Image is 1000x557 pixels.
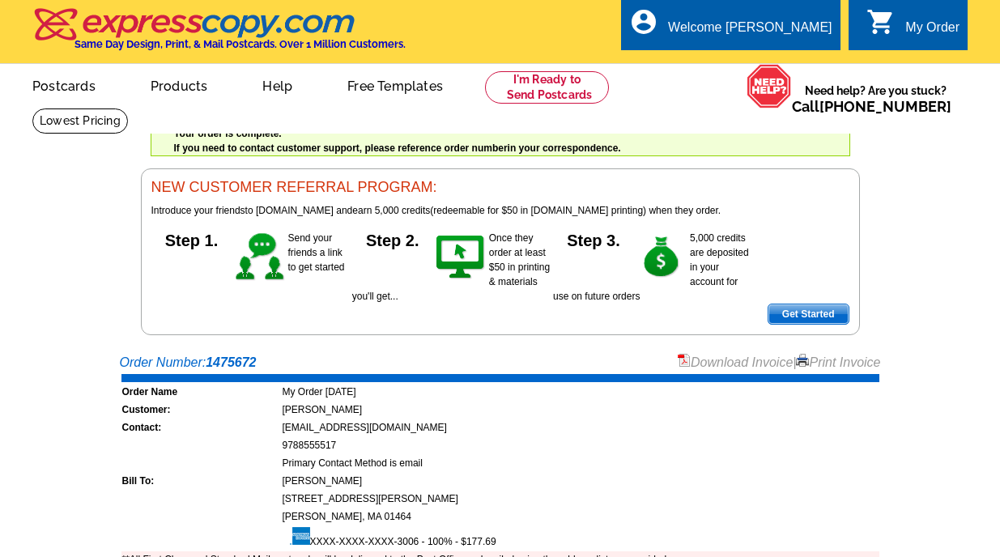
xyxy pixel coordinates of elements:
td: [PERSON_NAME] [282,473,879,489]
h4: Same Day Design, Print, & Mail Postcards. Over 1 Million Customers. [74,38,406,50]
h5: Step 3. [553,231,634,247]
a: Help [236,66,318,104]
span: Need help? Are you stuck? [792,83,960,115]
td: Customer: [121,402,280,418]
img: step-2.gif [433,231,489,284]
img: step-1.gif [232,231,288,284]
span: Send your friends a link to get started [288,232,345,273]
td: [EMAIL_ADDRESS][DOMAIN_NAME] [282,419,879,436]
a: shopping_cart My Order [866,18,960,38]
div: Order Number: [120,353,881,372]
a: Products [125,66,234,104]
td: [PERSON_NAME] [282,402,879,418]
img: small-print-icon.gif [796,354,809,367]
span: Introduce your friends [151,205,245,216]
img: amex.gif [283,527,310,545]
img: help [747,64,792,108]
div: Welcome [PERSON_NAME] [668,20,832,43]
strong: 1475672 [206,355,256,369]
img: small-pdf-icon.gif [678,354,691,367]
a: Get Started [768,304,849,325]
td: [STREET_ADDRESS][PERSON_NAME] [282,491,879,507]
td: [PERSON_NAME], MA 01464 [282,508,879,525]
strong: Your order is complete. [174,128,282,139]
td: Primary Contact Method is email [282,455,879,471]
span: earn 5,000 credits [352,205,430,216]
a: Postcards [6,66,121,104]
a: Free Templates [321,66,469,104]
td: My Order [DATE] [282,384,879,400]
h5: Step 2. [352,231,433,247]
td: Contact: [121,419,280,436]
p: to [DOMAIN_NAME] and (redeemable for $50 in [DOMAIN_NAME] printing) when they order. [151,203,849,218]
td: 9788555517 [282,437,879,453]
span: Once they order at least $50 in printing & materials you'll get... [352,232,550,302]
i: shopping_cart [866,7,896,36]
img: step-3.gif [634,231,690,284]
div: | [678,353,881,372]
td: XXXX-XXXX-XXXX-3006 - 100% - $177.69 [282,526,879,550]
td: Order Name [121,384,280,400]
a: Same Day Design, Print, & Mail Postcards. Over 1 Million Customers. [32,19,406,50]
div: My Order [905,20,960,43]
span: Call [792,98,951,115]
i: account_circle [629,7,658,36]
h3: NEW CUSTOMER REFERRAL PROGRAM: [151,179,849,197]
img: u [112,158,128,159]
span: Get Started [768,304,849,324]
span: 5,000 credits are deposited in your account for use on future orders [553,232,749,302]
a: Print Invoice [796,355,880,369]
h5: Step 1. [151,231,232,247]
a: Download Invoice [678,355,793,369]
a: [PHONE_NUMBER] [819,98,951,115]
td: Bill To: [121,473,280,489]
